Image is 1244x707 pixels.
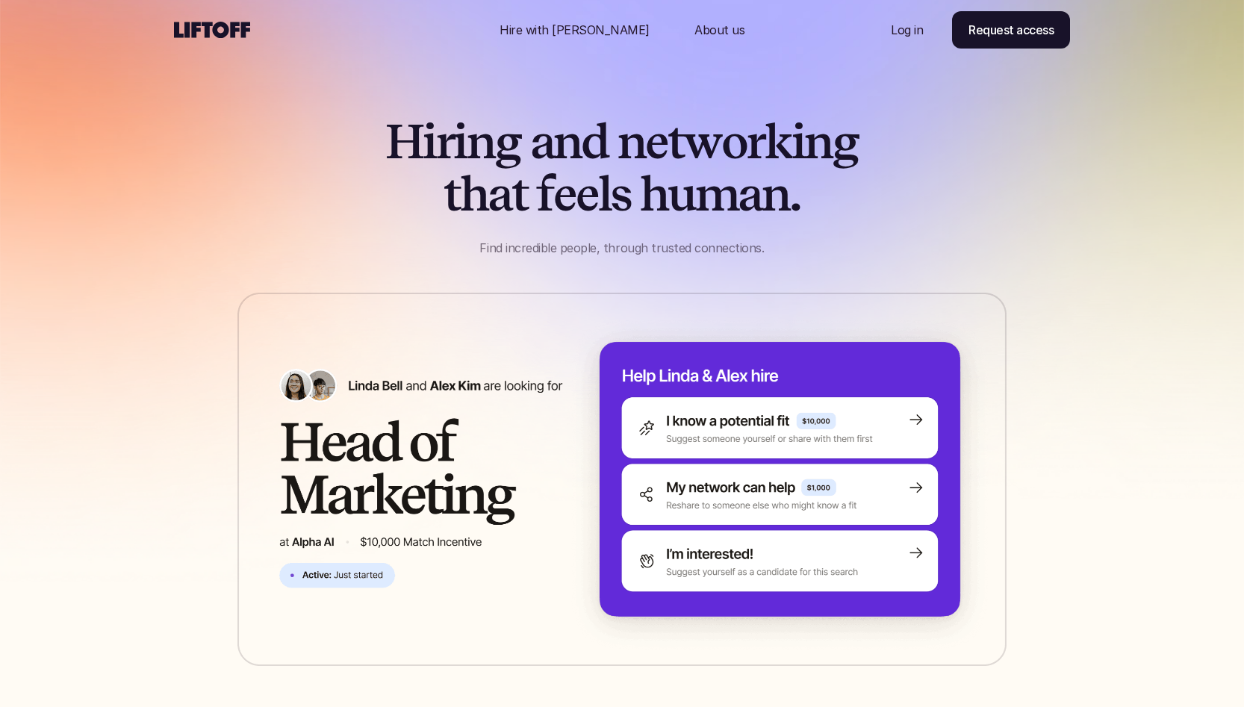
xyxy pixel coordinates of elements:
[385,116,423,168] span: H
[645,116,668,168] span: e
[968,21,1054,39] p: Request access
[738,168,762,220] span: a
[482,12,668,48] a: Nav Link
[610,168,631,220] span: s
[500,21,650,39] p: Hire with [PERSON_NAME]
[677,12,762,48] a: Nav Link
[721,116,747,168] span: o
[640,168,668,220] span: h
[444,168,460,220] span: t
[460,168,488,220] span: h
[618,116,645,168] span: n
[832,116,859,168] span: g
[747,116,765,168] span: r
[453,116,467,168] span: i
[576,168,598,220] span: e
[488,168,511,220] span: a
[494,116,521,168] span: g
[891,21,923,39] p: Log in
[694,21,744,39] p: About us
[804,116,832,168] span: n
[765,116,792,168] span: k
[467,116,494,168] span: n
[174,239,1070,257] p: Find incredible people, through trusted connections.
[762,168,789,220] span: n
[695,168,738,220] span: m
[581,116,609,168] span: d
[873,12,941,48] a: Nav Link
[436,116,454,168] span: r
[530,116,554,168] span: a
[511,168,528,220] span: t
[952,11,1070,49] a: Request access
[423,116,436,168] span: i
[668,116,684,168] span: t
[598,168,611,220] span: l
[789,168,800,220] span: .
[553,168,576,220] span: e
[536,168,553,220] span: f
[553,116,581,168] span: n
[792,116,805,168] span: i
[668,168,695,220] span: u
[683,116,721,168] span: w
